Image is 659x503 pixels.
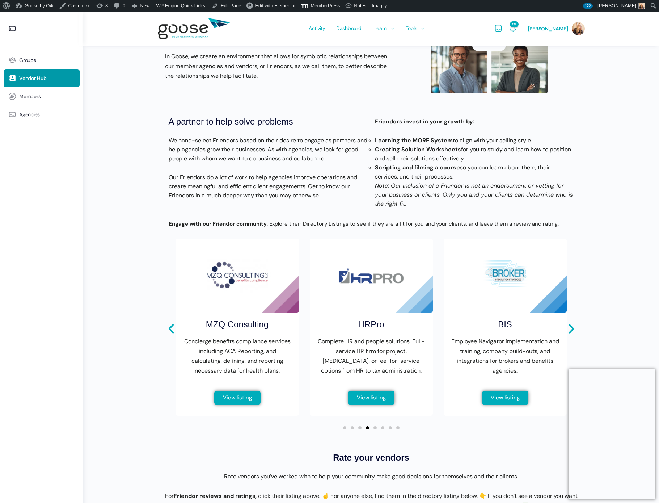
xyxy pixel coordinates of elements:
span: 122 [583,3,593,9]
p: Rate vendors you’ve worked with to help your community make good decisions for themselves and the... [165,471,578,481]
a: View listing [482,391,528,405]
p: In Goose, we create an environment that allows for symbiotic relationships between our member age... [165,51,392,81]
b: A partner to help solve problems [169,117,293,126]
a: Notifications [508,12,517,46]
h2: HRPro [358,318,384,331]
span: Agencies [19,112,40,118]
p: : Explore their Directory Listings to see if they are a fit for you and your clients, and leave t... [169,219,563,229]
strong: Scripting and filming a course [375,164,460,171]
a: Learn [371,12,397,46]
span: Edit with Elementor [255,3,296,8]
span: Learn [374,11,387,45]
span: Dashboard [336,11,362,45]
a: Dashboard [333,12,365,46]
iframe: Popup CTA [569,369,655,499]
p: We hand-select Friendors based on their desire to engage as partners and help agencies grow their... [169,136,368,163]
span: Go to slide 1 [343,426,346,429]
div: Previous slide [165,323,177,335]
li: to align with your selling style. [375,136,574,145]
span: Groups [19,57,36,63]
strong: Friendor [174,492,198,500]
a: Activity [305,12,329,46]
span: Go to slide 4 [366,426,369,429]
div: 6 / 8 [444,239,567,416]
span: View listing [491,395,520,401]
span: Activity [309,11,325,45]
a: Agencies [4,105,80,123]
strong: Friendors invest in your growth by: [375,118,474,125]
p: Concierge benefits compliance services including ACA Reporting, and calculating, defining, and re... [183,336,292,376]
span: Vendor Hub [19,75,47,81]
a: Messages [494,12,503,46]
a: Members [4,87,80,105]
span: View listing [357,395,386,401]
li: for you to study and learn how to position and sell their solutions effectively. [375,145,574,163]
div: 4 / 8 [176,239,299,416]
span: Go to slide 3 [358,426,362,429]
h2: BIS [498,318,512,331]
span: Go to slide 5 [373,426,377,429]
h2: MZQ Consulting [206,318,269,331]
strong: Engage with our Friendor community [169,220,267,227]
span: Go to slide 8 [396,426,400,429]
li: so you can learn about them, their services, and their processes. [375,163,574,181]
span: Members [19,93,41,100]
span: Tools [406,11,417,45]
a: View listing [348,391,394,405]
div: 5 / 8 [310,239,433,416]
iframe: Chat Widget [497,413,659,503]
a: [PERSON_NAME] [528,12,585,46]
span: Go to slide 6 [381,426,384,429]
span: Go to slide 2 [351,426,354,429]
strong: Creating Solution Worksheets [375,146,461,153]
a: View listing [214,391,261,405]
p: Complete HR and people solutions. Full-service HR firm for project, [MEDICAL_DATA], or fee-for-se... [317,336,426,376]
strong: reviews and ratings [199,492,255,500]
p: Our Friendors do a lot of work to help agencies improve operations and create meaningful and effi... [169,173,368,200]
span: [PERSON_NAME] [528,25,568,32]
a: Groups [4,51,80,69]
strong: Learning the MORE System [375,137,453,144]
h2: Rate your vendors [165,451,578,464]
span: 122 [510,21,518,27]
span: View listing [223,395,252,401]
a: Vendor Hub [4,69,80,87]
p: Employee Navigator implementation and training, company build-outs, and integrations for brokers ... [451,336,559,376]
span: Go to slide 7 [389,426,392,429]
em: Note: Our inclusion of a Friendor is not an endorsement or vetting for your business or clients. ... [375,182,573,208]
div: Carousel [176,239,567,429]
div: Next slide [565,323,578,335]
a: Tools [402,12,427,46]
